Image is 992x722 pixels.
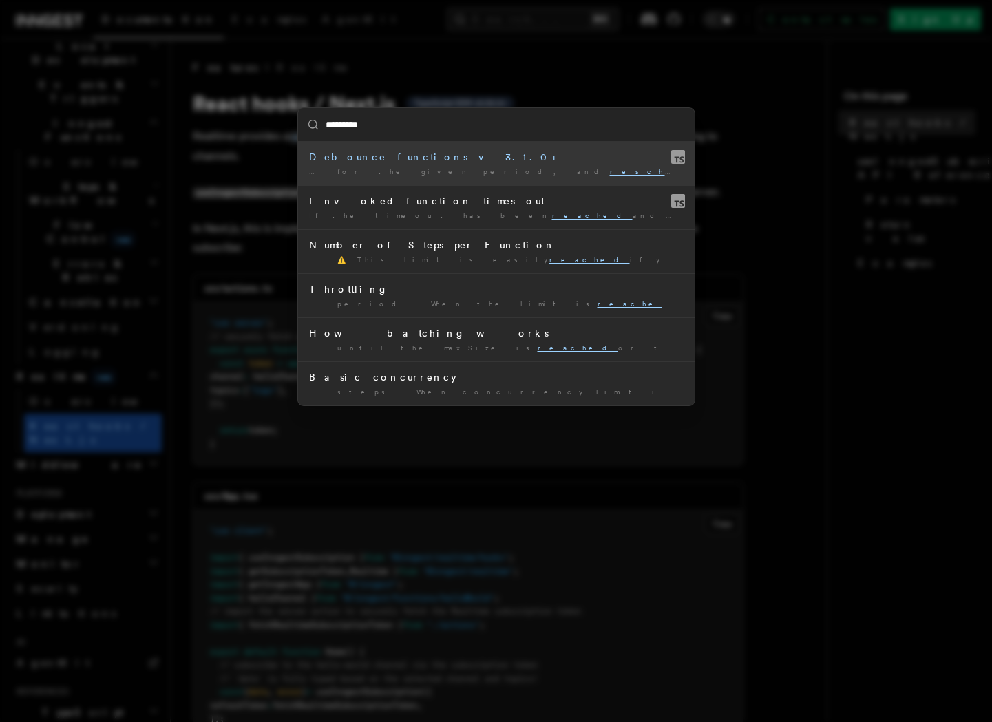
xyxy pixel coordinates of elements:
[598,299,679,308] mark: reached
[309,343,684,353] div: … until the maxSize is or the timeout is …
[309,150,684,164] div: Debounce functions v3.1.0+
[309,211,684,221] div: If the timeout has been and the invoked function …
[309,299,684,309] div: … period. When the limit is , new function runs over …
[309,194,684,208] div: Invoked function times out
[309,167,684,177] div: … for the given period, and les functions for the given …
[309,238,684,252] div: Number of Steps per Function
[610,167,707,176] mark: reschedu
[309,326,684,340] div: How batching works
[309,282,684,296] div: Throttling
[309,255,684,265] div: … ⚠️ This limit is easily if you're using …
[309,387,684,397] div: … steps. When concurrency limit is , new steps will continue …
[552,211,633,220] mark: reached
[549,255,630,264] mark: reached
[538,343,618,352] mark: reached
[309,370,684,384] div: Basic concurrency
